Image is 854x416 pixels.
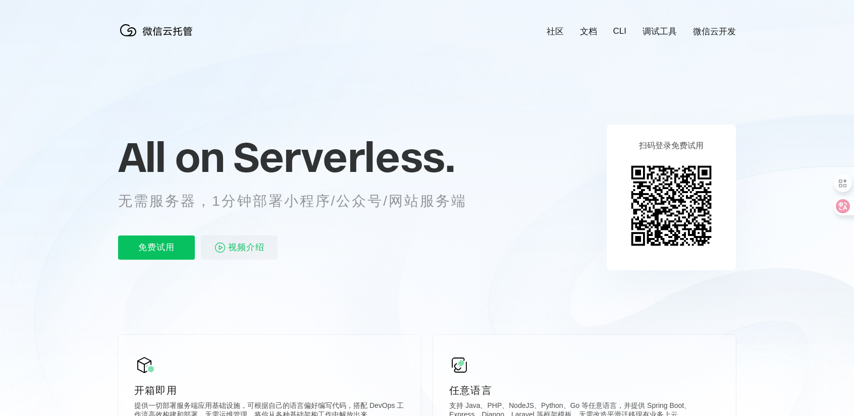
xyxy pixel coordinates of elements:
[547,26,564,37] a: 社区
[118,33,199,42] a: 微信云托管
[580,26,597,37] a: 文档
[118,132,224,182] span: All on
[118,20,199,40] img: 微信云托管
[643,26,677,37] a: 调试工具
[449,383,720,397] p: 任意语言
[228,235,264,260] span: 视频介绍
[214,242,226,254] img: video_play.svg
[233,132,455,182] span: Serverless.
[118,191,486,211] p: 无需服务器，1分钟部署小程序/公众号/网站服务端
[134,383,405,397] p: 开箱即用
[118,235,195,260] p: 免费试用
[639,141,704,151] p: 扫码登录免费试用
[693,26,736,37] a: 微信云开发
[613,26,626,36] a: CLI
